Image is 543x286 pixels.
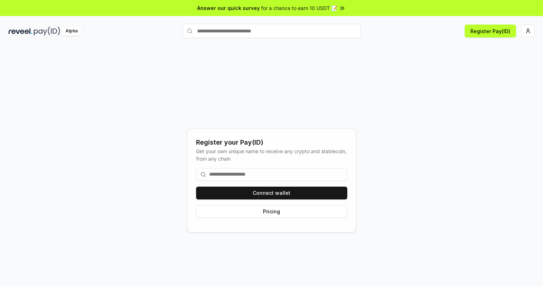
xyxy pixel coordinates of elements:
img: pay_id [34,27,60,36]
div: Get your own unique name to receive any crypto and stablecoin, from any chain [196,147,347,162]
button: Connect wallet [196,187,347,199]
div: Alpha [62,27,81,36]
div: Register your Pay(ID) [196,137,347,147]
button: Register Pay(ID) [465,25,516,37]
span: for a chance to earn 10 USDT 📝 [261,4,337,12]
img: reveel_dark [9,27,32,36]
button: Pricing [196,205,347,218]
span: Answer our quick survey [197,4,260,12]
